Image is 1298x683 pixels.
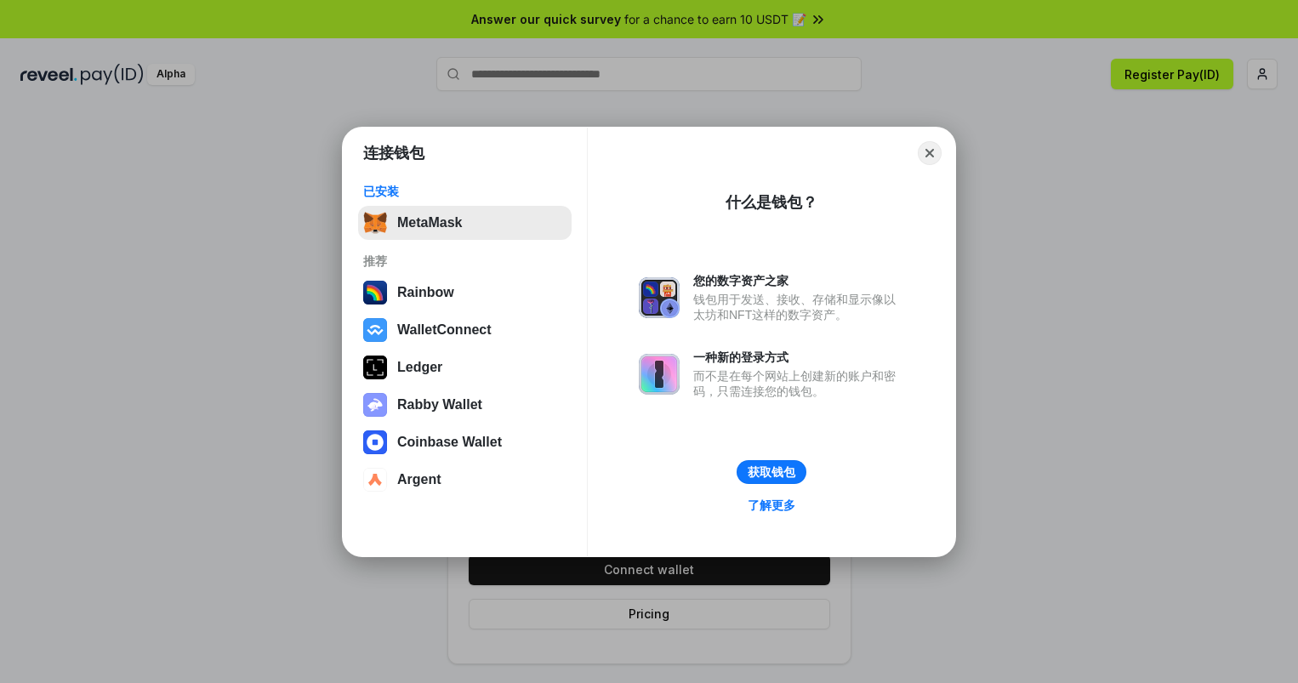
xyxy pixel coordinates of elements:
button: Rainbow [358,276,572,310]
div: 钱包用于发送、接收、存储和显示像以太坊和NFT这样的数字资产。 [693,292,904,322]
div: 获取钱包 [748,464,795,480]
img: svg+xml,%3Csvg%20width%3D%2228%22%20height%3D%2228%22%20viewBox%3D%220%200%2028%2028%22%20fill%3D... [363,468,387,492]
button: Ledger [358,350,572,384]
div: 了解更多 [748,498,795,513]
h1: 连接钱包 [363,143,424,163]
button: MetaMask [358,206,572,240]
button: Rabby Wallet [358,388,572,422]
button: 获取钱包 [737,460,806,484]
button: WalletConnect [358,313,572,347]
div: 而不是在每个网站上创建新的账户和密码，只需连接您的钱包。 [693,368,904,399]
div: Ledger [397,360,442,375]
img: svg+xml,%3Csvg%20width%3D%2228%22%20height%3D%2228%22%20viewBox%3D%220%200%2028%2028%22%20fill%3D... [363,430,387,454]
div: Coinbase Wallet [397,435,502,450]
div: MetaMask [397,215,462,231]
div: Argent [397,472,441,487]
a: 了解更多 [737,494,806,516]
img: svg+xml,%3Csvg%20fill%3D%22none%22%20height%3D%2233%22%20viewBox%3D%220%200%2035%2033%22%20width%... [363,211,387,235]
img: svg+xml,%3Csvg%20xmlns%3D%22http%3A%2F%2Fwww.w3.org%2F2000%2Fsvg%22%20fill%3D%22none%22%20viewBox... [639,277,680,318]
img: svg+xml,%3Csvg%20xmlns%3D%22http%3A%2F%2Fwww.w3.org%2F2000%2Fsvg%22%20fill%3D%22none%22%20viewBox... [639,354,680,395]
button: Coinbase Wallet [358,425,572,459]
img: svg+xml,%3Csvg%20xmlns%3D%22http%3A%2F%2Fwww.w3.org%2F2000%2Fsvg%22%20fill%3D%22none%22%20viewBox... [363,393,387,417]
img: svg+xml,%3Csvg%20width%3D%2228%22%20height%3D%2228%22%20viewBox%3D%220%200%2028%2028%22%20fill%3D... [363,318,387,342]
button: Argent [358,463,572,497]
div: Rabby Wallet [397,397,482,413]
img: svg+xml,%3Csvg%20xmlns%3D%22http%3A%2F%2Fwww.w3.org%2F2000%2Fsvg%22%20width%3D%2228%22%20height%3... [363,356,387,379]
div: 什么是钱包？ [726,192,817,213]
div: 推荐 [363,253,566,269]
div: Rainbow [397,285,454,300]
img: svg+xml,%3Csvg%20width%3D%22120%22%20height%3D%22120%22%20viewBox%3D%220%200%20120%20120%22%20fil... [363,281,387,305]
div: 一种新的登录方式 [693,350,904,365]
div: 已安装 [363,184,566,199]
button: Close [918,141,942,165]
div: WalletConnect [397,322,492,338]
div: 您的数字资产之家 [693,273,904,288]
